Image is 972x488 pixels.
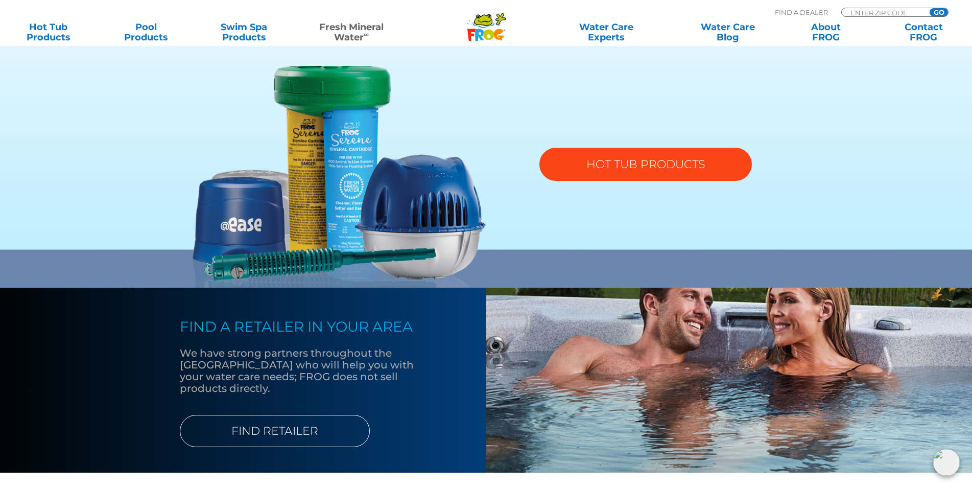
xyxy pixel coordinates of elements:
[930,8,948,16] input: GO
[544,22,668,42] a: Water CareExperts
[775,8,828,17] p: Find A Dealer
[364,30,369,38] sup: ∞
[849,8,918,17] input: Zip Code Form
[304,22,399,42] a: Fresh MineralWater∞
[180,347,435,394] p: We have strong partners throughout the [GEOGRAPHIC_DATA] who will help you with your water care n...
[180,415,370,447] a: FIND RETAILER
[886,22,962,42] a: ContactFROG
[206,22,282,42] a: Swim SpaProducts
[180,318,435,335] h4: FIND A RETAILER IN YOUR AREA
[539,148,752,181] a: HOT TUB PRODUCTS
[108,22,184,42] a: PoolProducts
[10,22,86,42] a: Hot TubProducts
[690,22,766,42] a: Water CareBlog
[933,449,960,476] img: openIcon
[788,22,864,42] a: AboutFROG
[193,66,486,288] img: fmw-hot-tub-product-v2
